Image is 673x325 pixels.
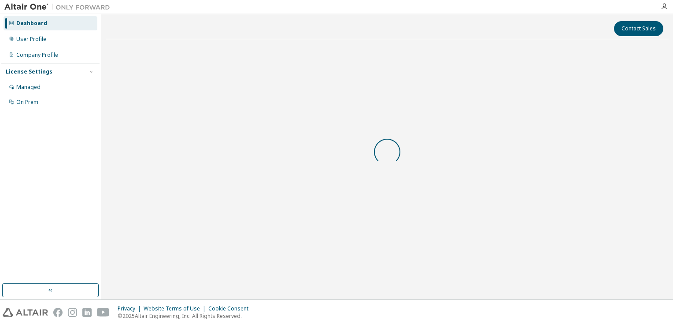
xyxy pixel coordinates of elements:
[6,68,52,75] div: License Settings
[118,312,254,320] p: © 2025 Altair Engineering, Inc. All Rights Reserved.
[16,36,46,43] div: User Profile
[208,305,254,312] div: Cookie Consent
[16,99,38,106] div: On Prem
[144,305,208,312] div: Website Terms of Use
[68,308,77,317] img: instagram.svg
[82,308,92,317] img: linkedin.svg
[16,20,47,27] div: Dashboard
[4,3,115,11] img: Altair One
[614,21,663,36] button: Contact Sales
[3,308,48,317] img: altair_logo.svg
[53,308,63,317] img: facebook.svg
[16,84,41,91] div: Managed
[97,308,110,317] img: youtube.svg
[16,52,58,59] div: Company Profile
[118,305,144,312] div: Privacy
